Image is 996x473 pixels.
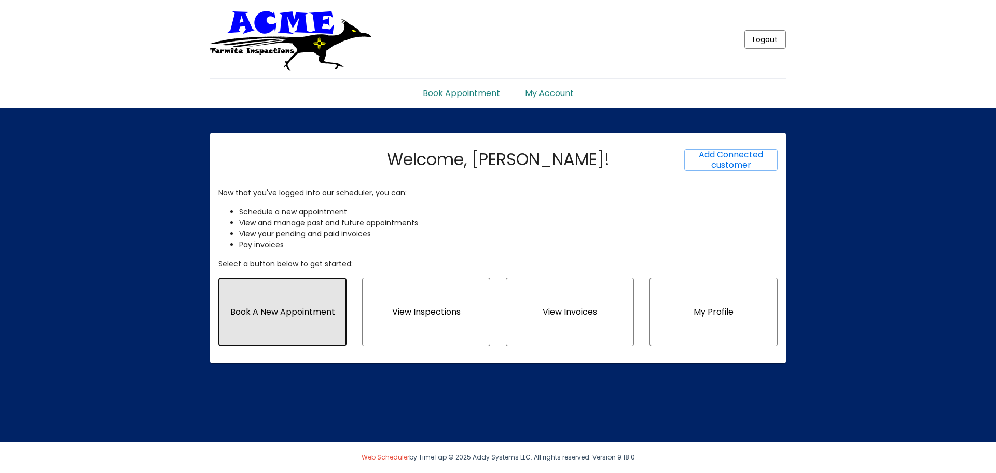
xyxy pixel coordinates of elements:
button: View Invoices [506,278,634,346]
span: Logout [753,34,778,45]
p: Select a button below to get started: [218,259,778,269]
button: Book New Appointment [218,278,347,346]
p: Now that you've logged into our scheduler, you can: [218,187,778,198]
a: My Account [513,79,586,100]
span: View Invoices [543,306,597,318]
span: View Inspections [392,306,461,318]
li: View and manage past and future appointments [239,218,778,228]
button: My Profile [649,278,778,346]
button: Logout [744,30,786,49]
span: My Profile [694,306,734,318]
h2: Welcome, [PERSON_NAME]! [387,151,610,168]
div: by TimeTap © 2025 Addy Systems LLC. All rights reserved. Version 9.18.0 [202,442,794,473]
button: View Inspections [362,278,490,346]
a: Web Scheduler [362,453,409,462]
li: Schedule a new appointment [239,207,778,218]
a: Book Appointment [410,79,513,100]
li: View your pending and paid invoices [239,228,778,239]
button: Add New Client [684,149,778,171]
span: Add Connected customer [699,148,763,171]
li: Pay invoices [239,239,778,250]
span: Book A New Appointment [230,306,335,318]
